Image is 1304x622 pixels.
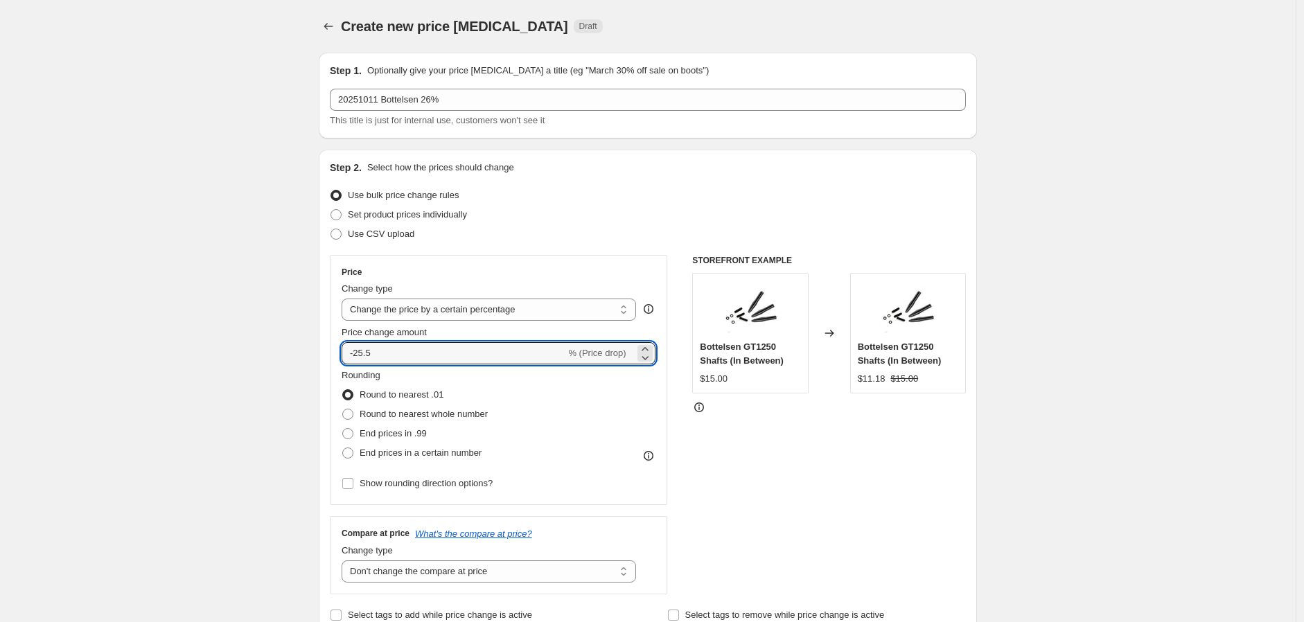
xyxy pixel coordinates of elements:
[360,447,482,458] span: End prices in a certain number
[342,370,380,380] span: Rounding
[367,64,709,78] p: Optionally give your price [MEDICAL_DATA] a title (eg "March 30% off sale on boots")
[342,267,362,278] h3: Price
[330,89,966,111] input: 30% off holiday sale
[330,115,545,125] span: This title is just for internal use, customers won't see it
[685,610,885,620] span: Select tags to remove while price change is active
[348,190,459,200] span: Use bulk price change rules
[723,281,778,336] img: s0586_1_80x.jpg
[360,478,493,488] span: Show rounding direction options?
[342,528,409,539] h3: Compare at price
[858,372,886,386] div: $11.18
[348,229,414,239] span: Use CSV upload
[858,341,942,366] span: Bottelsen GT1250 Shafts (In Between)
[415,528,532,539] button: What's the compare at price?
[692,255,966,266] h6: STOREFRONT EXAMPLE
[579,21,597,32] span: Draft
[360,428,427,438] span: End prices in .99
[330,161,362,175] h2: Step 2.
[642,302,655,316] div: help
[330,64,362,78] h2: Step 1.
[700,372,728,386] div: $15.00
[319,17,338,36] button: Price change jobs
[342,342,565,364] input: -15
[348,610,532,620] span: Select tags to add while price change is active
[342,283,393,294] span: Change type
[367,161,514,175] p: Select how the prices should change
[342,545,393,556] span: Change type
[341,19,568,34] span: Create new price [MEDICAL_DATA]
[890,372,918,386] strike: $15.00
[360,409,488,419] span: Round to nearest whole number
[568,348,626,358] span: % (Price drop)
[342,327,427,337] span: Price change amount
[348,209,467,220] span: Set product prices individually
[880,281,935,336] img: s0586_1_80x.jpg
[700,341,784,366] span: Bottelsen GT1250 Shafts (In Between)
[360,389,443,400] span: Round to nearest .01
